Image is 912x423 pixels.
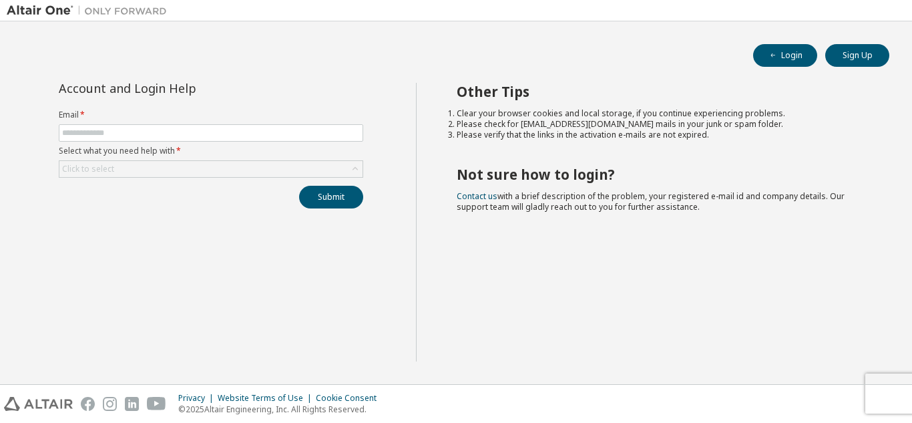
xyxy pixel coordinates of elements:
[178,404,385,415] p: © 2025 Altair Engineering, Inc. All Rights Reserved.
[457,119,866,130] li: Please check for [EMAIL_ADDRESS][DOMAIN_NAME] mails in your junk or spam folder.
[218,393,316,404] div: Website Terms of Use
[59,146,363,156] label: Select what you need help with
[753,44,817,67] button: Login
[457,130,866,140] li: Please verify that the links in the activation e-mails are not expired.
[825,44,889,67] button: Sign Up
[299,186,363,208] button: Submit
[457,166,866,183] h2: Not sure how to login?
[457,83,866,100] h2: Other Tips
[81,397,95,411] img: facebook.svg
[125,397,139,411] img: linkedin.svg
[316,393,385,404] div: Cookie Consent
[59,161,363,177] div: Click to select
[59,83,302,94] div: Account and Login Help
[178,393,218,404] div: Privacy
[457,108,866,119] li: Clear your browser cookies and local storage, if you continue experiencing problems.
[62,164,114,174] div: Click to select
[103,397,117,411] img: instagram.svg
[7,4,174,17] img: Altair One
[4,397,73,411] img: altair_logo.svg
[59,110,363,120] label: Email
[147,397,166,411] img: youtube.svg
[457,190,497,202] a: Contact us
[457,190,845,213] span: with a brief description of the problem, your registered e-mail id and company details. Our suppo...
